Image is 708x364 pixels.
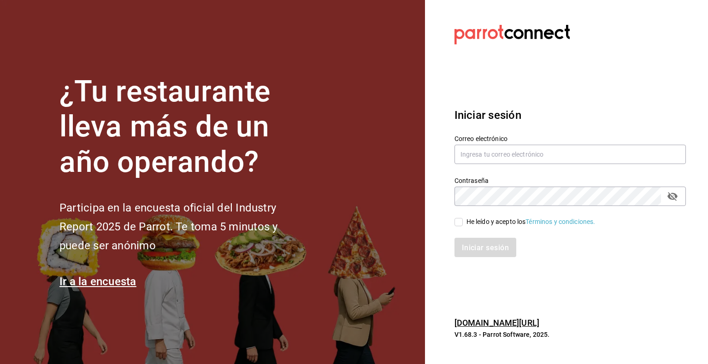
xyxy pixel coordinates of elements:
font: Participa en la encuesta oficial del Industry Report 2025 de Parrot. Te toma 5 minutos y puede se... [59,201,277,252]
a: Términos y condiciones. [525,218,595,225]
input: Ingresa tu correo electrónico [454,145,686,164]
font: Correo electrónico [454,135,507,142]
font: ¿Tu restaurante lleva más de un año operando? [59,74,271,180]
font: Contraseña [454,176,489,184]
font: V1.68.3 - Parrot Software, 2025. [454,331,550,338]
font: Iniciar sesión [454,109,521,122]
font: He leído y acepto los [466,218,526,225]
a: Ir a la encuesta [59,275,136,288]
a: [DOMAIN_NAME][URL] [454,318,539,328]
button: campo de contraseña [665,188,680,204]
